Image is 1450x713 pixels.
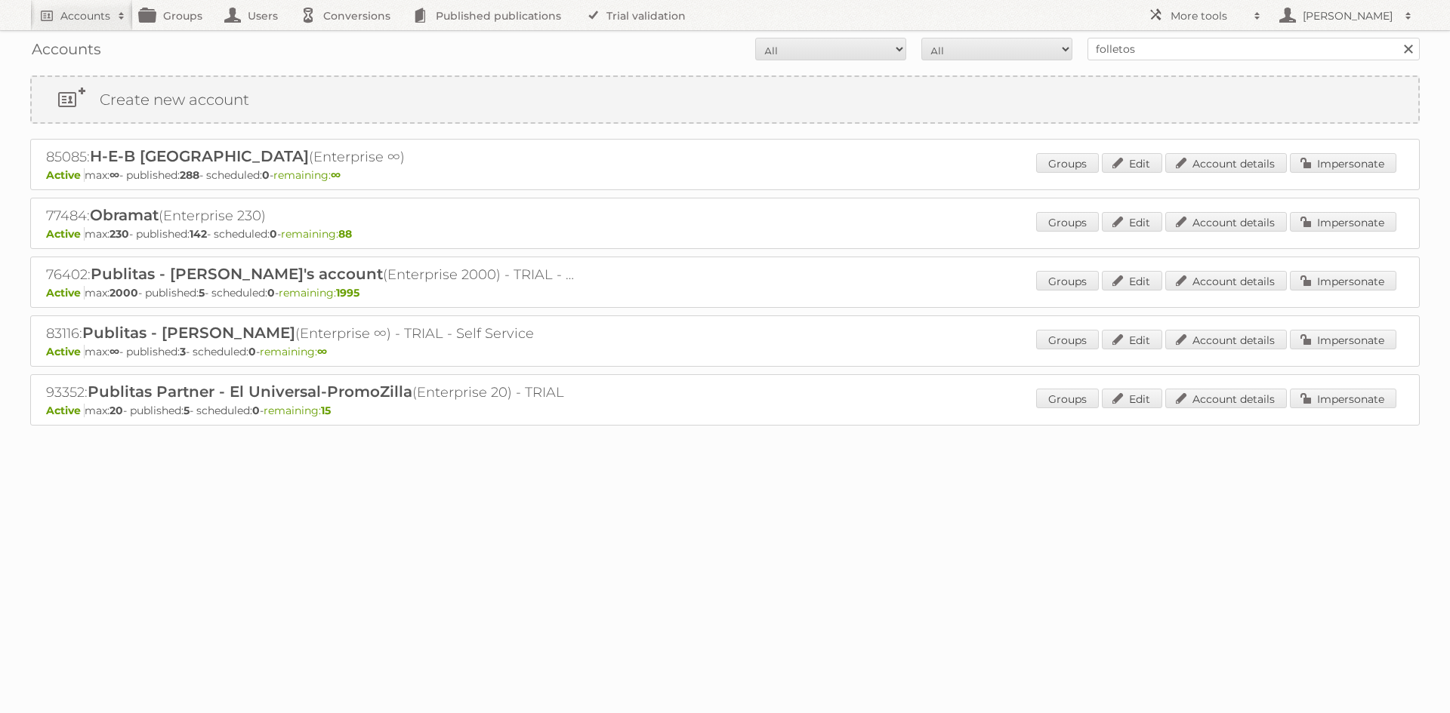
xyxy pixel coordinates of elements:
[190,227,207,241] strong: 142
[1102,212,1162,232] a: Edit
[91,265,383,283] span: Publitas - [PERSON_NAME]'s account
[199,286,205,300] strong: 5
[46,168,85,182] span: Active
[46,404,85,417] span: Active
[46,227,85,241] span: Active
[1165,153,1287,173] a: Account details
[90,147,309,165] span: H-E-B [GEOGRAPHIC_DATA]
[336,286,359,300] strong: 1995
[281,227,352,241] span: remaining:
[46,147,575,167] h2: 85085: (Enterprise ∞)
[180,345,186,358] strong: 3
[46,227,1404,241] p: max: - published: - scheduled: -
[262,168,270,182] strong: 0
[321,404,331,417] strong: 15
[46,383,575,402] h2: 93352: (Enterprise 20) - TRIAL
[279,286,359,300] span: remaining:
[1165,212,1287,232] a: Account details
[338,227,352,241] strong: 88
[60,8,110,23] h2: Accounts
[1299,8,1397,23] h2: [PERSON_NAME]
[1036,212,1099,232] a: Groups
[46,265,575,284] h2: 76402: (Enterprise 2000) - TRIAL - Self Service
[1165,330,1287,349] a: Account details
[46,324,575,343] h2: 83116: (Enterprise ∞) - TRIAL - Self Service
[273,168,341,182] span: remaining:
[46,168,1404,182] p: max: - published: - scheduled: -
[88,383,412,401] span: Publitas Partner - El Universal-PromoZilla
[1102,153,1162,173] a: Edit
[46,286,1404,300] p: max: - published: - scheduled: -
[331,168,341,182] strong: ∞
[110,286,138,300] strong: 2000
[264,404,331,417] span: remaining:
[1102,389,1162,408] a: Edit
[1036,271,1099,290] a: Groups
[1102,271,1162,290] a: Edit
[180,168,199,182] strong: 288
[1036,153,1099,173] a: Groups
[1171,8,1246,23] h2: More tools
[1290,389,1396,408] a: Impersonate
[82,324,295,342] span: Publitas - [PERSON_NAME]
[32,77,1418,122] a: Create new account
[110,168,119,182] strong: ∞
[46,345,85,358] span: Active
[260,345,327,358] span: remaining:
[46,206,575,226] h2: 77484: (Enterprise 230)
[184,404,190,417] strong: 5
[248,345,256,358] strong: 0
[46,345,1404,358] p: max: - published: - scheduled: -
[1102,330,1162,349] a: Edit
[1036,330,1099,349] a: Groups
[46,286,85,300] span: Active
[1036,389,1099,408] a: Groups
[1290,271,1396,290] a: Impersonate
[1165,271,1287,290] a: Account details
[110,345,119,358] strong: ∞
[110,404,123,417] strong: 20
[252,404,260,417] strong: 0
[110,227,129,241] strong: 230
[1290,153,1396,173] a: Impersonate
[270,227,277,241] strong: 0
[267,286,275,300] strong: 0
[46,404,1404,417] p: max: - published: - scheduled: -
[1165,389,1287,408] a: Account details
[1290,212,1396,232] a: Impersonate
[90,206,159,224] span: Obramat
[317,345,327,358] strong: ∞
[1290,330,1396,349] a: Impersonate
